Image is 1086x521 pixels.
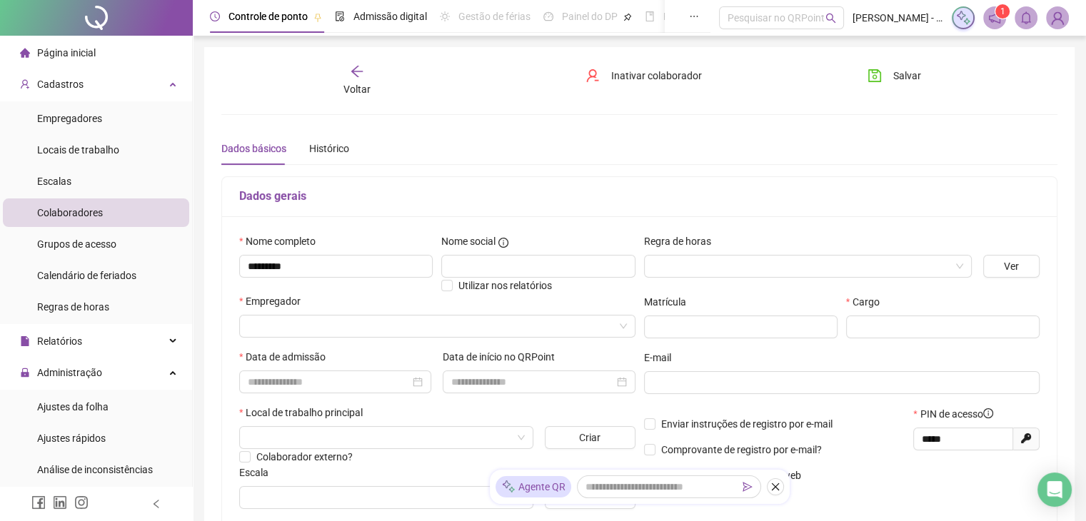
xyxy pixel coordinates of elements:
[579,430,600,445] span: Criar
[825,13,836,24] span: search
[988,11,1001,24] span: notification
[743,482,753,492] span: send
[239,233,325,249] label: Nome completo
[458,11,531,22] span: Gestão de férias
[37,207,103,218] span: Colaboradores
[644,294,695,310] label: Matrícula
[770,482,780,492] span: close
[221,141,286,156] div: Dados básicos
[496,476,571,497] div: Agente QR
[645,11,655,21] span: book
[458,280,552,291] span: Utilizar nos relatórios
[585,69,600,83] span: user-delete
[37,238,116,250] span: Grupos de acesso
[846,294,889,310] label: Cargo
[37,176,71,187] span: Escalas
[313,13,322,21] span: pushpin
[995,4,1010,19] sup: 1
[1037,472,1072,507] div: Open Intercom Messenger
[1004,258,1019,274] span: Ver
[37,79,84,90] span: Cadastros
[440,11,450,21] span: sun
[562,11,618,22] span: Painel do DP
[31,495,46,510] span: facebook
[661,444,822,455] span: Comprovante de registro por e-mail?
[498,238,508,248] span: info-circle
[37,433,106,444] span: Ajustes rápidos
[623,13,632,21] span: pushpin
[689,11,699,21] span: ellipsis
[37,47,96,59] span: Página inicial
[37,270,136,281] span: Calendário de feriados
[575,64,713,87] button: Inativar colaborador
[983,408,993,418] span: info-circle
[545,426,635,449] button: Criar
[1000,6,1005,16] span: 1
[151,499,161,509] span: left
[37,401,109,413] span: Ajustes da folha
[611,68,702,84] span: Inativar colaborador
[1020,11,1032,24] span: bell
[239,405,372,420] label: Local de trabalho principal
[644,233,720,249] label: Regra de horas
[350,64,364,79] span: arrow-left
[37,335,82,347] span: Relatórios
[663,11,755,22] span: Folha de pagamento
[893,68,921,84] span: Salvar
[868,69,882,83] span: save
[353,11,427,22] span: Admissão digital
[853,10,943,26] span: [PERSON_NAME] - J R CLUBE LTDA
[343,84,371,95] span: Voltar
[20,79,30,89] span: user-add
[37,464,153,475] span: Análise de inconsistências
[443,349,564,365] label: Data de início no QRPoint
[37,113,102,124] span: Empregadores
[501,480,516,495] img: sparkle-icon.fc2bf0ac1784a2077858766a79e2daf3.svg
[239,349,335,365] label: Data de admissão
[239,465,278,480] label: Escala
[20,336,30,346] span: file
[1047,7,1068,29] img: 94559
[983,255,1040,278] button: Ver
[20,368,30,378] span: lock
[37,144,119,156] span: Locais de trabalho
[955,10,971,26] img: sparkle-icon.fc2bf0ac1784a2077858766a79e2daf3.svg
[920,406,993,422] span: PIN de acesso
[441,233,496,249] span: Nome social
[53,495,67,510] span: linkedin
[644,350,680,365] label: E-mail
[74,495,89,510] span: instagram
[239,188,1040,205] h5: Dados gerais
[228,11,308,22] span: Controle de ponto
[20,48,30,58] span: home
[309,141,349,156] div: Histórico
[661,418,833,430] span: Enviar instruções de registro por e-mail
[239,293,310,309] label: Empregador
[335,11,345,21] span: file-done
[210,11,220,21] span: clock-circle
[543,11,553,21] span: dashboard
[37,301,109,313] span: Regras de horas
[37,367,102,378] span: Administração
[256,451,353,462] span: Colaborador externo?
[857,64,932,87] button: Salvar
